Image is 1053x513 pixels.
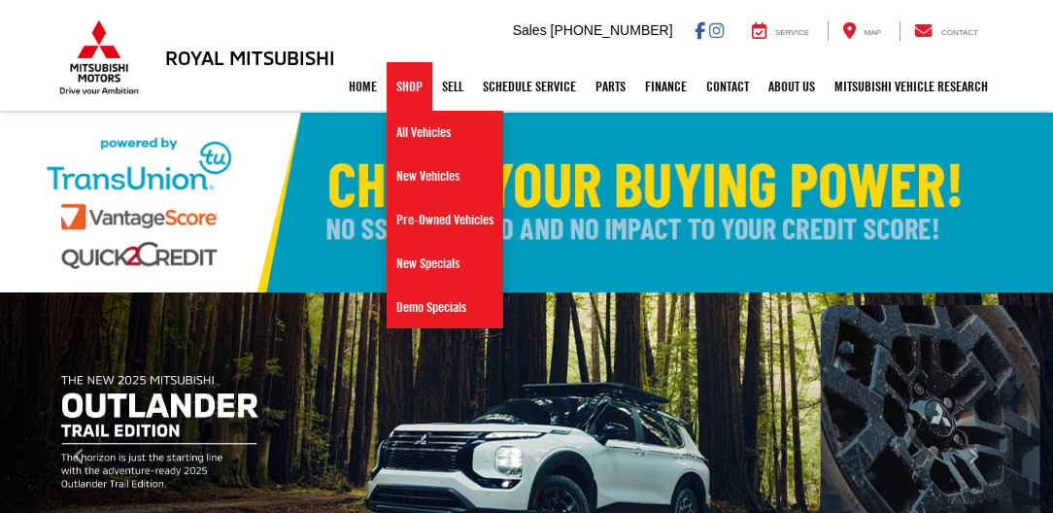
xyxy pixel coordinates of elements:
[825,62,998,111] a: Mitsubishi Vehicle Research
[695,22,705,38] a: Facebook: Click to visit our Facebook page
[941,28,978,37] span: Contact
[759,62,825,111] a: About Us
[165,47,335,68] h3: Royal Mitsubishi
[513,22,547,38] span: Sales
[387,154,503,198] a: New Vehicles
[775,28,809,37] span: Service
[865,28,881,37] span: Map
[387,62,432,111] a: Shop
[635,62,696,111] a: Finance
[387,242,503,286] a: New Specials
[696,62,759,111] a: Contact
[709,22,724,38] a: Instagram: Click to visit our Instagram page
[432,62,473,111] a: Sell
[900,21,993,41] a: Contact
[828,21,896,41] a: Map
[55,19,143,95] img: Mitsubishi
[737,21,824,41] a: Service
[387,111,503,154] a: All Vehicles
[473,62,586,111] a: Schedule Service: Opens in a new tab
[586,62,635,111] a: Parts: Opens in a new tab
[387,198,503,242] a: Pre-Owned Vehicles
[387,286,503,328] a: Demo Specials
[551,22,673,38] span: [PHONE_NUMBER]
[339,62,387,111] a: Home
